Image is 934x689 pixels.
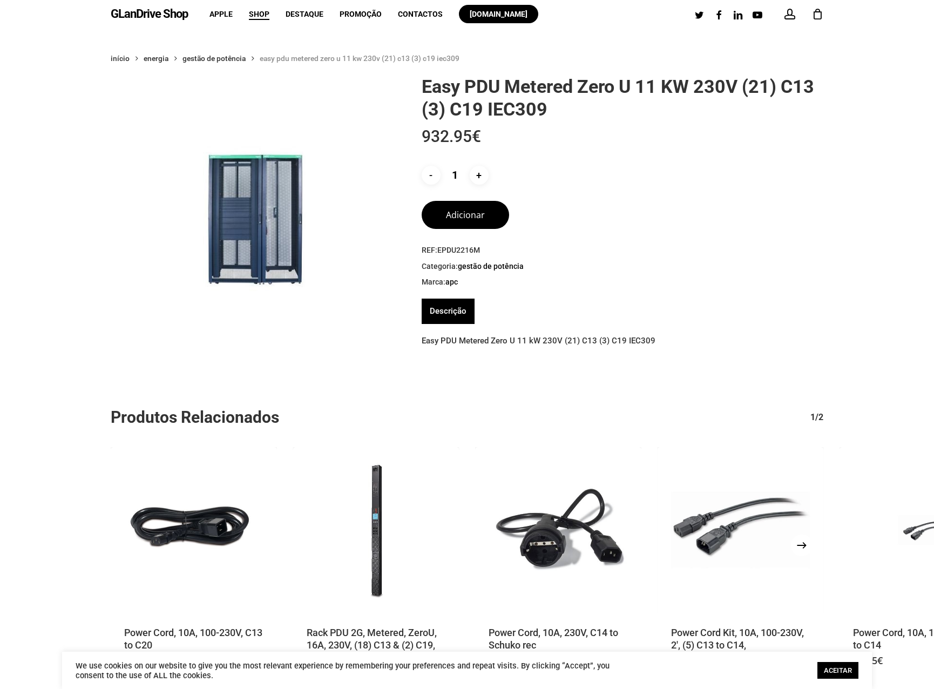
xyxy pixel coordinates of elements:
[445,277,458,287] a: APC
[422,201,509,229] button: Adicionar
[209,10,233,18] a: Apple
[430,299,466,324] a: Descrição
[398,10,443,18] a: Contactos
[111,75,400,364] img: Placeholder
[475,447,641,613] img: Placeholder
[658,447,824,613] a: Power Cord Kit, 10A, 100-230V, 2', (5) C13 to C14,
[293,447,459,613] img: Placeholder
[443,166,468,185] input: Product quantity
[293,447,459,613] a: Rack PDU 2G, Metered, ZeroU, 16A, 230V, (18) C13 & (2) C19, IEC309 Cord
[111,447,277,613] img: Placeholder
[470,10,527,18] span: [DOMAIN_NAME]
[422,75,823,120] h1: Easy PDU Metered Zero U 11 kW 230V (21) C13 (3) C19 IEC309
[437,246,480,254] span: EPDU2216M
[458,261,524,271] a: Gestão de Potência
[182,53,246,63] a: Gestão de Potência
[422,166,441,185] input: -
[307,626,446,665] a: Rack PDU 2G, Metered, ZeroU, 16A, 230V, (18) C13 & (2) C19, IEC309 Cord
[111,8,188,20] a: GLanDrive Shop
[877,654,883,667] span: €
[470,166,489,185] input: +
[286,10,323,18] a: Destaque
[249,10,269,18] a: Shop
[671,626,810,652] a: Power Cord Kit, 10A, 100-230V, 2′, (5) C13 to C14,
[111,407,831,428] h2: Produtos Relacionados
[260,54,459,63] span: Easy PDU Metered Zero U 11 kW 230V (21) C13 (3) C19 IEC309
[817,662,858,679] a: ACEITAR
[422,261,823,272] span: Categoria:
[340,10,382,18] a: Promoção
[422,277,823,288] span: Marca:
[76,661,624,680] div: We use cookies on our website to give you the most relevant experience by remembering your prefer...
[475,447,641,613] a: Power Cord, 10A, 230V, C14 to Schuko rec
[459,10,538,18] a: [DOMAIN_NAME]
[124,626,263,652] a: Power Cord, 10A, 100-230V, C13 to C20
[811,8,823,20] a: Cart
[111,53,130,63] a: Início
[658,447,824,613] img: Placeholder
[422,332,823,349] p: Easy PDU Metered Zero U 11 kW 230V (21) C13 (3) C19 IEC309
[422,245,823,256] span: REF:
[791,535,813,556] button: Next
[111,447,277,613] a: Power Cord, 10A, 100-230V, C13 to C20
[144,53,168,63] a: Energia
[800,407,823,428] div: 1/2
[422,127,481,146] bdi: 932.95
[489,626,628,652] a: Power Cord, 10A, 230V, C14 to Schuko rec
[472,127,481,146] span: €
